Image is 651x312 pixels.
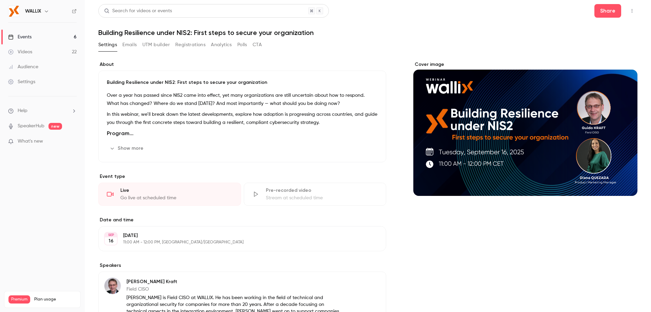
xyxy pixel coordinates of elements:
button: CTA [253,39,262,50]
button: Settings [98,39,117,50]
button: Emails [122,39,137,50]
div: SEP [105,233,117,237]
a: SpeakerHub [18,123,44,130]
div: Videos [8,49,32,55]
strong: Program [107,130,134,136]
button: Share [594,4,621,18]
p: [DATE] [123,232,350,239]
button: Analytics [211,39,232,50]
label: Speakers [98,262,386,269]
p: Building Resilience under NIS2: First steps to secure your organization [107,79,378,86]
label: Cover image [413,61,637,68]
p: 11:00 AM - 12:00 PM, [GEOGRAPHIC_DATA]/[GEOGRAPHIC_DATA] [123,240,350,245]
div: Pre-recorded video [266,187,378,194]
span: new [48,123,62,130]
li: help-dropdown-opener [8,107,77,114]
button: Polls [237,39,247,50]
p: 16 [108,238,114,244]
button: UTM builder [142,39,170,50]
label: Date and time [98,217,386,223]
button: Registrations [175,39,205,50]
p: Event type [98,173,386,180]
section: Cover image [413,61,637,196]
div: LiveGo live at scheduled time [98,183,241,206]
img: Guido Kraft [104,278,121,294]
p: Over a year has passed since NIS2 came into effect, yet many organizations are still uncertain ab... [107,91,378,108]
div: Audience [8,63,38,70]
div: Live [120,187,233,194]
div: Search for videos or events [104,7,172,15]
h1: Building Resilience under NIS2: First steps to secure your organization [98,29,637,37]
div: Events [8,34,32,40]
span: What's new [18,138,43,145]
label: About [98,61,386,68]
img: WALLIX [8,6,19,17]
span: Premium [8,295,30,304]
p: In this webinar, we’ll break down the latest developments, explore how adoption is progressing ac... [107,110,378,127]
button: Show more [107,143,147,154]
div: Pre-recorded videoStream at scheduled time [244,183,387,206]
span: Help [18,107,27,114]
div: Go live at scheduled time [120,195,233,201]
span: Plan usage [34,297,76,302]
h6: WALLIX [25,8,41,15]
div: Stream at scheduled time [266,195,378,201]
div: Settings [8,78,35,85]
iframe: Noticeable Trigger [68,139,77,145]
p: Field CISO [126,286,342,293]
p: [PERSON_NAME] Kraft [126,278,342,285]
